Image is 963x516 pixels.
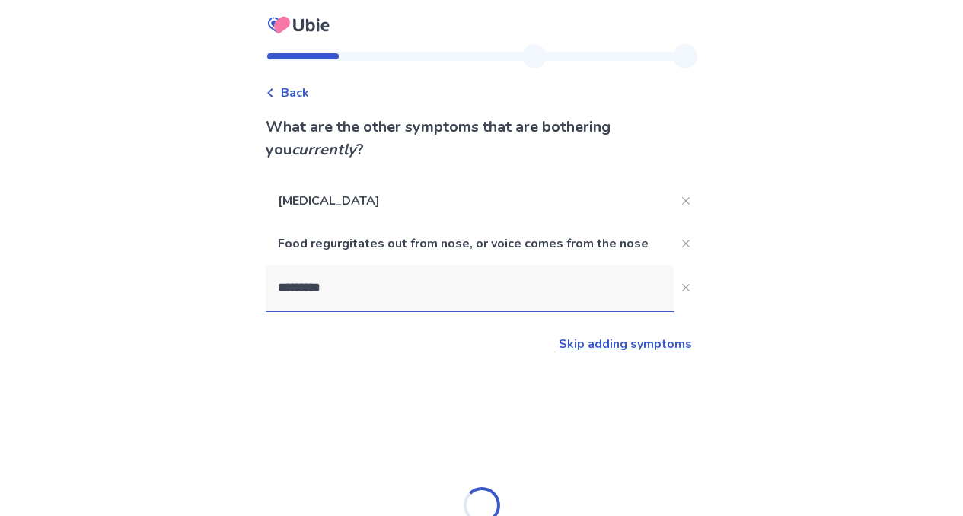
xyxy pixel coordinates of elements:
span: Back [281,84,309,102]
i: currently [292,139,356,160]
button: Close [674,189,698,213]
button: Close [674,276,698,300]
a: Skip adding symptoms [559,336,692,352]
input: Close [266,265,674,311]
button: Close [674,231,698,256]
p: [MEDICAL_DATA] [266,180,674,222]
p: Food regurgitates out from nose, or voice comes from the nose [266,222,674,265]
p: What are the other symptoms that are bothering you ? [266,116,698,161]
